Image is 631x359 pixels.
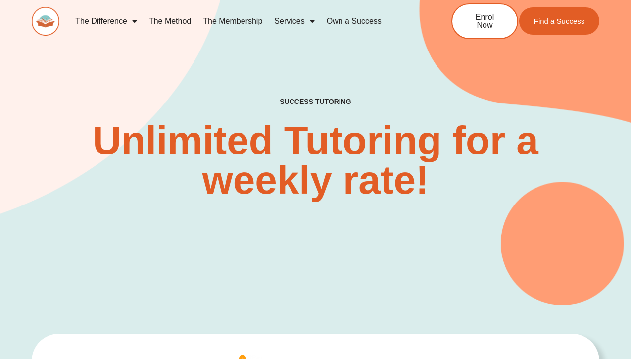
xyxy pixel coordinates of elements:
h4: SUCCESS TUTORING​ [232,98,400,106]
a: The Method [143,10,197,33]
span: Enrol Now [467,13,502,29]
a: Own a Success [321,10,388,33]
h2: Unlimited Tutoring for a weekly rate! [68,121,562,200]
nav: Menu [69,10,419,33]
a: Find a Success [519,7,600,35]
a: The Difference [69,10,143,33]
a: Enrol Now [451,3,518,39]
a: Services [268,10,320,33]
a: The Membership [197,10,268,33]
span: Find a Success [534,17,585,25]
